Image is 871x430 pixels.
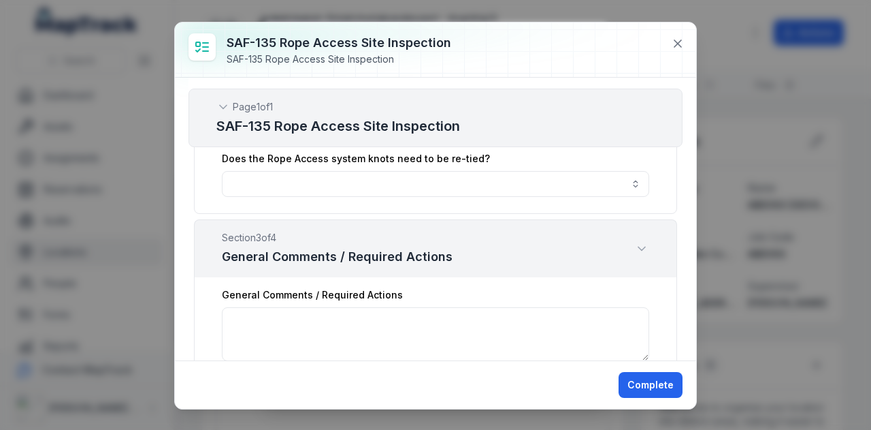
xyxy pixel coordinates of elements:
h2: SAF-135 Rope Access Site Inspection [216,117,655,136]
label: Does the Rope Access system knots need to be re-tied? [222,152,490,166]
label: General Comments / Required Actions [222,288,403,302]
textarea: :r5or:-form-item-label [222,307,649,361]
button: Complete [619,372,683,398]
h3: SAF-135 Rope Access Site Inspection [227,33,451,52]
div: SAF-135 Rope Access Site Inspection [227,52,451,66]
h3: General Comments / Required Actions [222,247,453,266]
span: Section 3 of 4 [222,231,453,245]
button: Expand [634,241,649,256]
span: Page 1 of 1 [233,100,273,114]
